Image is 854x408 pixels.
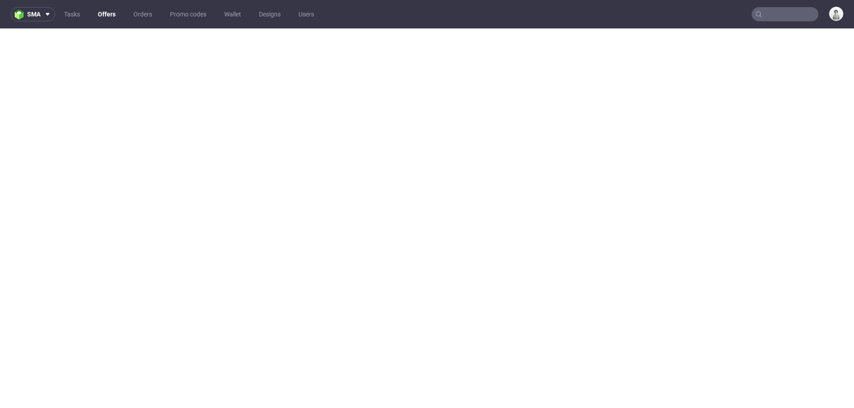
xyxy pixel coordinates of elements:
a: Designs [254,7,286,21]
a: Users [293,7,319,21]
button: sma [11,7,55,21]
a: Tasks [59,7,85,21]
a: Wallet [219,7,246,21]
img: Dudek Mariola [830,8,842,20]
a: Promo codes [165,7,212,21]
a: Offers [93,7,121,21]
span: sma [27,11,40,17]
a: Orders [128,7,157,21]
img: logo [15,9,27,20]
